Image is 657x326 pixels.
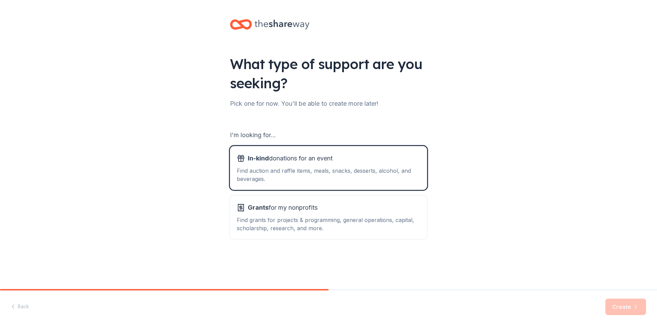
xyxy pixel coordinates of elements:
span: for my nonprofits [248,202,318,213]
div: What type of support are you seeking? [230,54,427,93]
span: donations for an event [248,153,333,164]
div: Find grants for projects & programming, general operations, capital, scholarship, research, and m... [237,216,420,232]
button: In-kinddonations for an eventFind auction and raffle items, meals, snacks, desserts, alcohol, and... [230,146,427,190]
div: Find auction and raffle items, meals, snacks, desserts, alcohol, and beverages. [237,167,420,183]
span: In-kind [248,155,269,162]
span: Grants [248,204,269,211]
div: I'm looking for... [230,130,427,141]
div: Pick one for now. You'll be able to create more later! [230,98,427,109]
button: Grantsfor my nonprofitsFind grants for projects & programming, general operations, capital, schol... [230,195,427,239]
